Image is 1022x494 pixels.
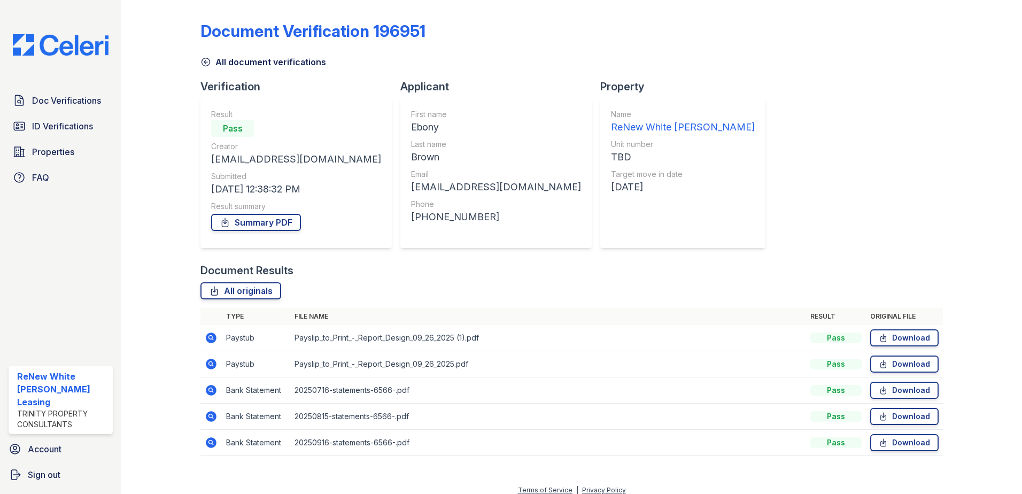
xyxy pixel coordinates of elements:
a: Doc Verifications [9,90,113,111]
div: Pass [810,437,862,448]
img: CE_Logo_Blue-a8612792a0a2168367f1c8372b55b34899dd931a85d93a1a3d3e32e68fde9ad4.png [4,34,117,56]
span: Account [28,443,61,456]
a: Download [870,408,939,425]
a: FAQ [9,167,113,188]
td: Bank Statement [222,404,290,430]
span: Doc Verifications [32,94,101,107]
div: [EMAIL_ADDRESS][DOMAIN_NAME] [211,152,381,167]
div: Trinity Property Consultants [17,408,109,430]
a: Terms of Service [518,486,572,494]
div: First name [411,109,581,120]
div: Pass [810,333,862,343]
div: Property [600,79,774,94]
div: ReNew White [PERSON_NAME] Leasing [17,370,109,408]
div: Pass [810,359,862,369]
span: Properties [32,145,74,158]
div: Unit number [611,139,755,150]
td: 20250716-statements-6566-.pdf [290,377,806,404]
div: Ebony [411,120,581,135]
div: Result summary [211,201,381,212]
div: | [576,486,578,494]
span: FAQ [32,171,49,184]
a: Properties [9,141,113,163]
a: Privacy Policy [582,486,626,494]
div: [EMAIL_ADDRESS][DOMAIN_NAME] [411,180,581,195]
a: Summary PDF [211,214,301,231]
div: Pass [211,120,254,137]
a: Sign out [4,464,117,485]
td: Payslip_to_Print_-_Report_Design_09_26_2025 (1).pdf [290,325,806,351]
div: [DATE] 12:38:32 PM [211,182,381,197]
a: ID Verifications [9,115,113,137]
div: Document Verification 196951 [200,21,425,41]
div: Last name [411,139,581,150]
div: Document Results [200,263,293,278]
a: Download [870,356,939,373]
th: File name [290,308,806,325]
div: Pass [810,385,862,396]
th: Type [222,308,290,325]
div: Name [611,109,755,120]
div: Submitted [211,171,381,182]
a: All document verifications [200,56,326,68]
div: Target move in date [611,169,755,180]
td: Paystub [222,325,290,351]
td: 20250815-statements-6566-.pdf [290,404,806,430]
td: Paystub [222,351,290,377]
a: Download [870,382,939,399]
th: Original file [866,308,943,325]
td: Bank Statement [222,377,290,404]
a: All originals [200,282,281,299]
a: Download [870,434,939,451]
div: Creator [211,141,381,152]
th: Result [806,308,866,325]
div: Phone [411,199,581,210]
div: Applicant [400,79,600,94]
div: Brown [411,150,581,165]
div: ReNew White [PERSON_NAME] [611,120,755,135]
div: [PHONE_NUMBER] [411,210,581,225]
div: Email [411,169,581,180]
div: [DATE] [611,180,755,195]
a: Name ReNew White [PERSON_NAME] [611,109,755,135]
span: Sign out [28,468,60,481]
td: Bank Statement [222,430,290,456]
a: Account [4,438,117,460]
div: Pass [810,411,862,422]
a: Download [870,329,939,346]
td: Payslip_to_Print_-_Report_Design_09_26_2025.pdf [290,351,806,377]
div: TBD [611,150,755,165]
div: Verification [200,79,400,94]
span: ID Verifications [32,120,93,133]
td: 20250916-statements-6566-.pdf [290,430,806,456]
div: Result [211,109,381,120]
